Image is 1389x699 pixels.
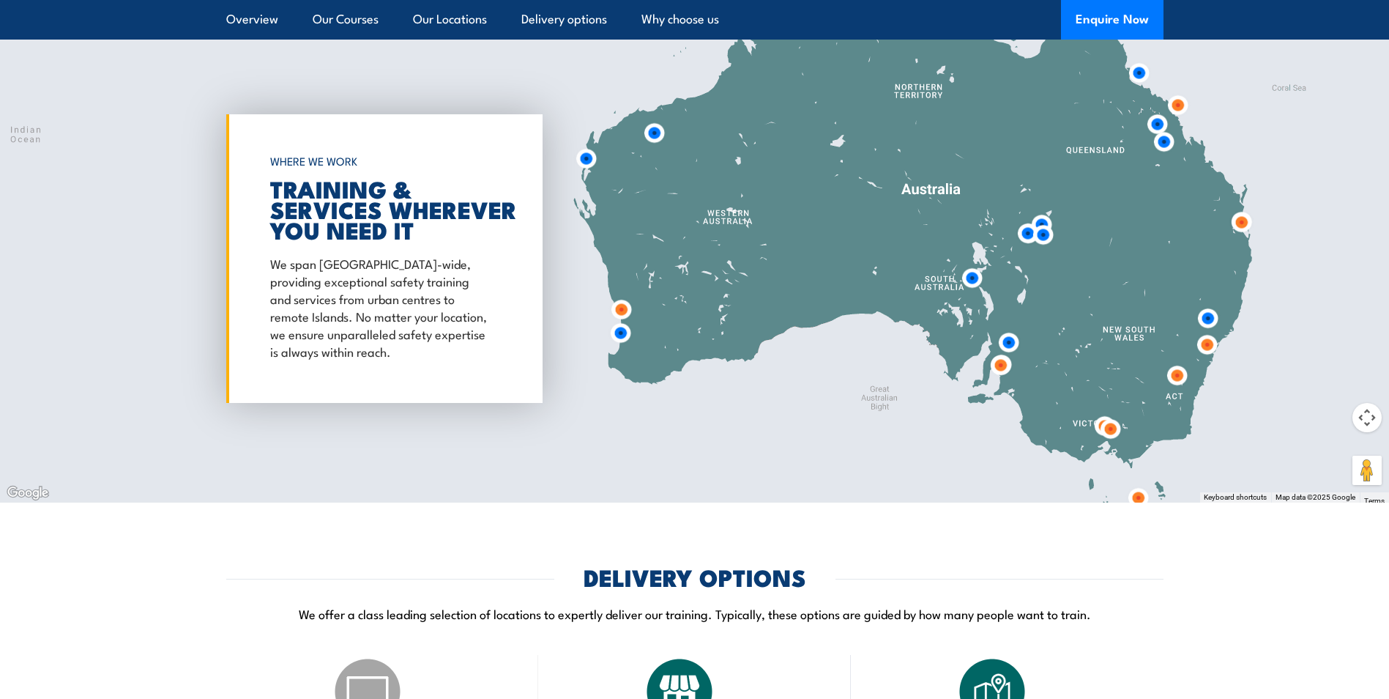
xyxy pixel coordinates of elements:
p: We offer a class leading selection of locations to expertly deliver our training. Typically, thes... [226,605,1163,622]
button: Map camera controls [1352,403,1382,432]
h2: DELIVERY OPTIONS [584,566,806,587]
button: Keyboard shortcuts [1204,492,1267,503]
img: Google [4,484,52,503]
a: Terms (opens in new tab) [1364,497,1385,505]
span: Map data ©2025 Google [1276,493,1355,501]
button: Drag Pegman onto the map to open Street View [1352,456,1382,485]
h6: WHERE WE WORK [270,148,491,174]
a: Open this area in Google Maps (opens a new window) [4,484,52,503]
h2: TRAINING & SERVICES WHEREVER YOU NEED IT [270,178,491,240]
p: We span [GEOGRAPHIC_DATA]-wide, providing exceptional safety training and services from urban cen... [270,254,491,360]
